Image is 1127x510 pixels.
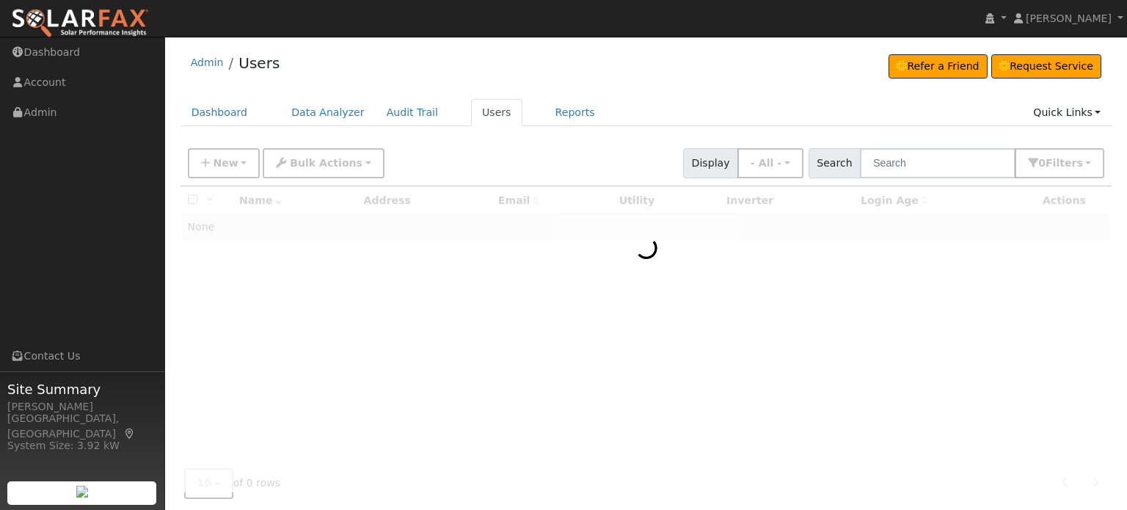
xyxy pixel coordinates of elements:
img: retrieve [76,486,88,498]
a: Users [471,99,522,126]
div: System Size: 3.92 kW [7,438,157,453]
a: Reports [544,99,606,126]
img: SolarFax [11,8,149,39]
span: Search [809,148,861,178]
a: Quick Links [1022,99,1112,126]
span: Display [683,148,738,178]
span: Bulk Actions [290,157,362,169]
span: Site Summary [7,379,157,399]
button: - All - [737,148,803,178]
button: New [188,148,260,178]
span: Filter [1046,157,1083,169]
button: 0Filters [1015,148,1104,178]
a: Map [123,428,136,440]
a: Audit Trail [376,99,449,126]
a: Request Service [991,54,1102,79]
a: Refer a Friend [889,54,988,79]
span: New [213,157,238,169]
button: Bulk Actions [263,148,384,178]
a: Data Analyzer [280,99,376,126]
a: Dashboard [180,99,259,126]
a: Admin [191,57,224,68]
div: [GEOGRAPHIC_DATA], [GEOGRAPHIC_DATA] [7,411,157,442]
a: Users [238,54,280,72]
span: s [1076,157,1082,169]
div: [PERSON_NAME] [7,399,157,415]
input: Search [860,148,1015,178]
span: [PERSON_NAME] [1026,12,1112,24]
